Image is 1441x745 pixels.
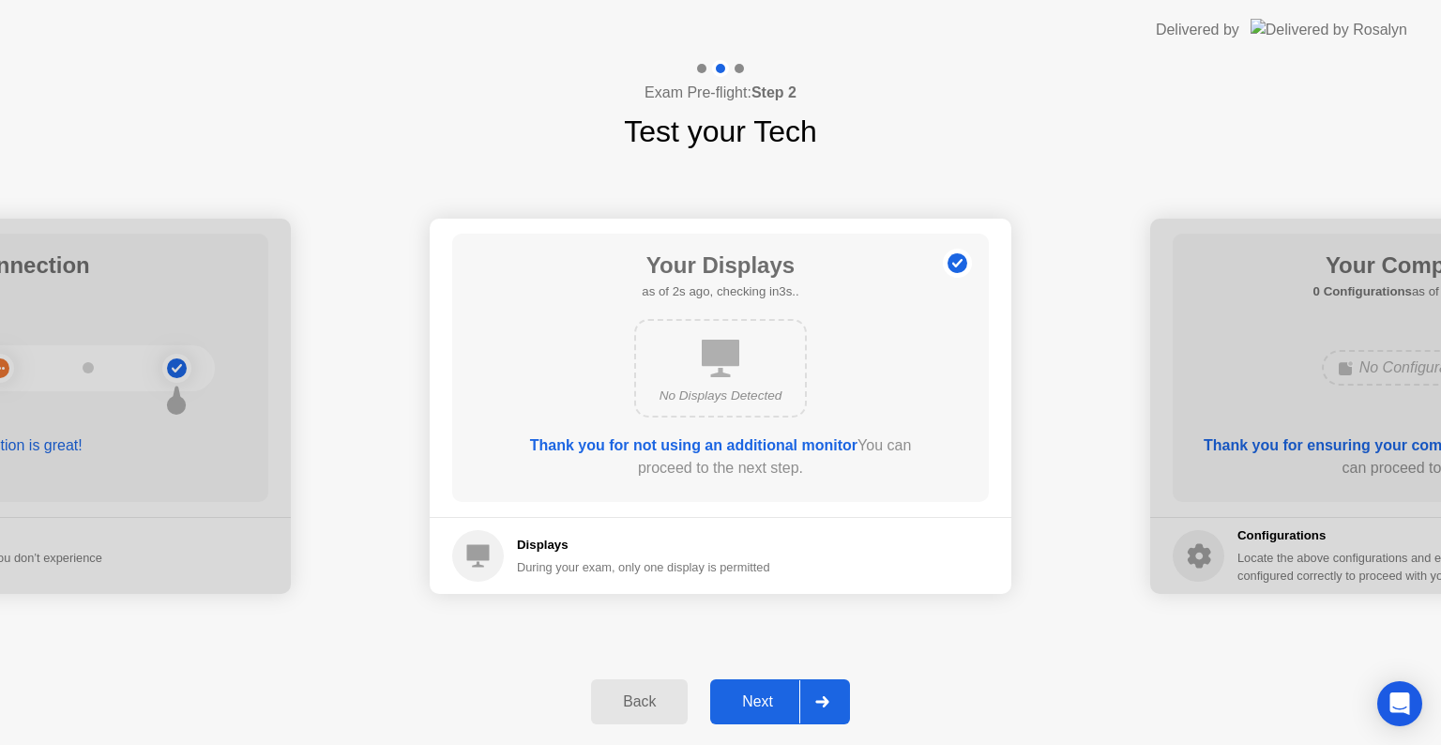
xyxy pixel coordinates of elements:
h4: Exam Pre-flight: [645,82,796,104]
div: Open Intercom Messenger [1377,681,1422,726]
button: Back [591,679,688,724]
b: Thank you for not using an additional monitor [530,437,857,453]
b: Step 2 [751,84,796,100]
div: Next [716,693,799,710]
h1: Your Displays [642,249,798,282]
h1: Test your Tech [624,109,817,154]
div: You can proceed to the next step. [506,434,935,479]
button: Next [710,679,850,724]
h5: Displays [517,536,770,555]
img: Delivered by Rosalyn [1251,19,1407,40]
div: No Displays Detected [651,387,790,405]
div: Delivered by [1156,19,1239,41]
div: Back [597,693,682,710]
div: During your exam, only one display is permitted [517,558,770,576]
h5: as of 2s ago, checking in3s.. [642,282,798,301]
